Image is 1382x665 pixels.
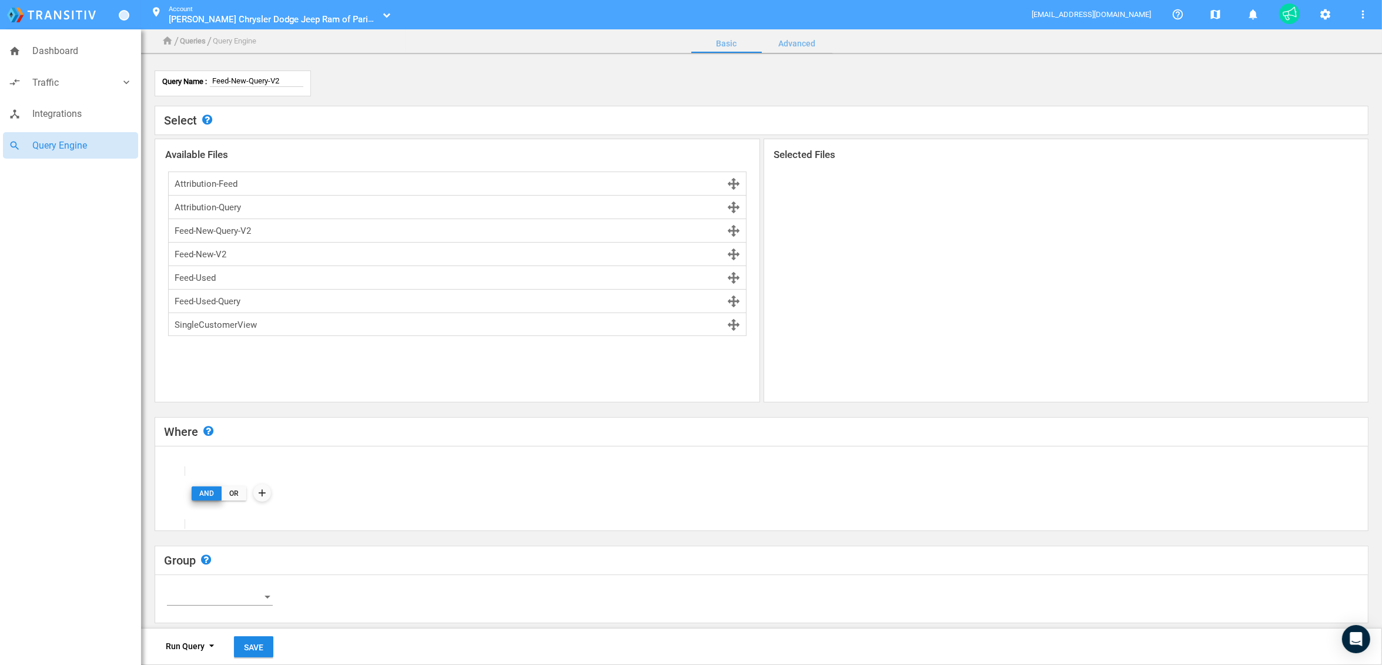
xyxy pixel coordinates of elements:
mat-icon: notifications [1246,8,1260,22]
img: logo [7,8,96,22]
a: Queries [180,36,206,45]
p: Attribution-Query [175,200,241,214]
li: / [175,32,179,51]
mat-icon: more_vert [1356,8,1370,22]
li: Query Engine [213,35,257,48]
p: Feed-Used-Query [175,294,240,308]
h2: Group [164,555,196,566]
li: / [208,32,212,51]
h2: Selected Files [774,149,1358,160]
a: homeDashboard [3,38,138,65]
span: Dashboard [32,43,132,59]
div: Query Name : [162,76,207,88]
a: device_hubIntegrations [3,100,138,127]
label: OR [222,486,246,501]
h2: Where [164,426,198,437]
a: Toggle Menu [119,10,129,21]
button: More [1351,2,1375,26]
i: compare_arrows [9,76,21,88]
mat-icon: location_on [149,6,163,21]
mat-icon: arrow_drop_down [205,640,219,654]
a: searchQuery Engine [3,132,138,159]
label: AND [192,486,222,501]
i: home [9,45,21,57]
p: Feed-Used [175,271,216,285]
button: Save [234,636,273,657]
i: search [9,140,21,152]
i: keyboard_arrow_down [121,76,132,88]
i: device_hub [9,108,21,120]
span: Run Query [166,642,219,651]
button: Run Query [156,636,228,657]
button: dropdownbutton [253,484,271,502]
i: home [162,35,173,47]
span: Traffic [32,75,121,90]
a: Advanced [762,29,832,58]
h2: Available Files [165,149,749,160]
p: SingleCustomerView [175,318,257,332]
a: compare_arrowsTraffickeyboard_arrow_down [3,69,138,96]
h2: Select [164,115,197,126]
mat-icon: settings [1319,8,1333,22]
p: Feed-New-V2 [175,247,226,261]
a: Basic [691,29,762,58]
span: Integrations [32,106,132,122]
p: Feed-New-Query-V2 [175,224,251,238]
span: [EMAIL_ADDRESS][DOMAIN_NAME] [1032,10,1152,19]
mat-icon: map [1209,8,1223,22]
span: Query Engine [32,138,132,153]
p: Attribution-Feed [175,177,237,191]
span: [PERSON_NAME] Chrysler Dodge Jeep Ram of Paris_100046119 [169,14,419,25]
mat-icon: help_outline [1171,8,1185,22]
small: Account [169,5,193,13]
div: Open Intercom Messenger [1342,625,1370,653]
